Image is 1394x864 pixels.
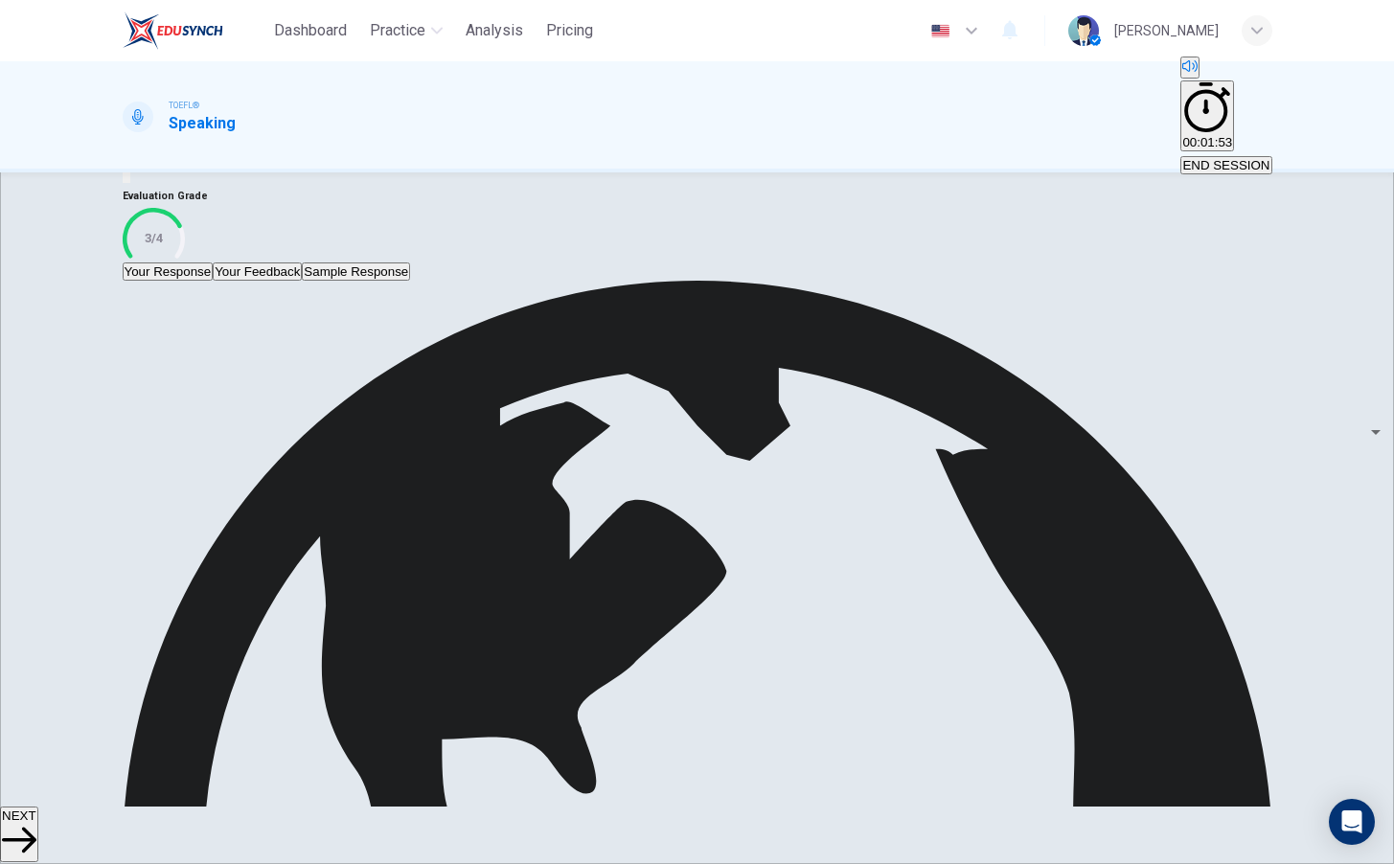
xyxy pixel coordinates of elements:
[123,185,1272,208] h6: Evaluation Grade
[2,808,36,823] span: NEXT
[458,13,531,48] button: Analysis
[169,99,199,112] span: TOEFL®
[1068,15,1099,46] img: Profile picture
[302,262,410,281] button: Sample Response
[1180,80,1271,153] div: Hide
[213,262,302,281] button: Your Feedback
[1329,799,1375,845] div: Open Intercom Messenger
[266,13,354,48] button: Dashboard
[370,19,425,42] span: Practice
[123,11,267,50] a: EduSynch logo
[274,19,347,42] span: Dashboard
[1182,135,1232,149] span: 00:01:53
[538,13,601,48] button: Pricing
[546,19,593,42] span: Pricing
[1180,80,1234,151] button: 00:01:53
[1182,158,1269,172] span: END SESSION
[362,13,450,48] button: Practice
[1180,57,1271,80] div: Mute
[1114,19,1219,42] div: [PERSON_NAME]
[123,262,214,281] button: Your Response
[169,112,236,135] h1: Speaking
[928,24,952,38] img: en
[123,262,1272,281] div: basic tabs example
[123,11,223,50] img: EduSynch logo
[145,231,163,245] text: 3/4
[1180,156,1271,174] button: END SESSION
[466,19,523,42] span: Analysis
